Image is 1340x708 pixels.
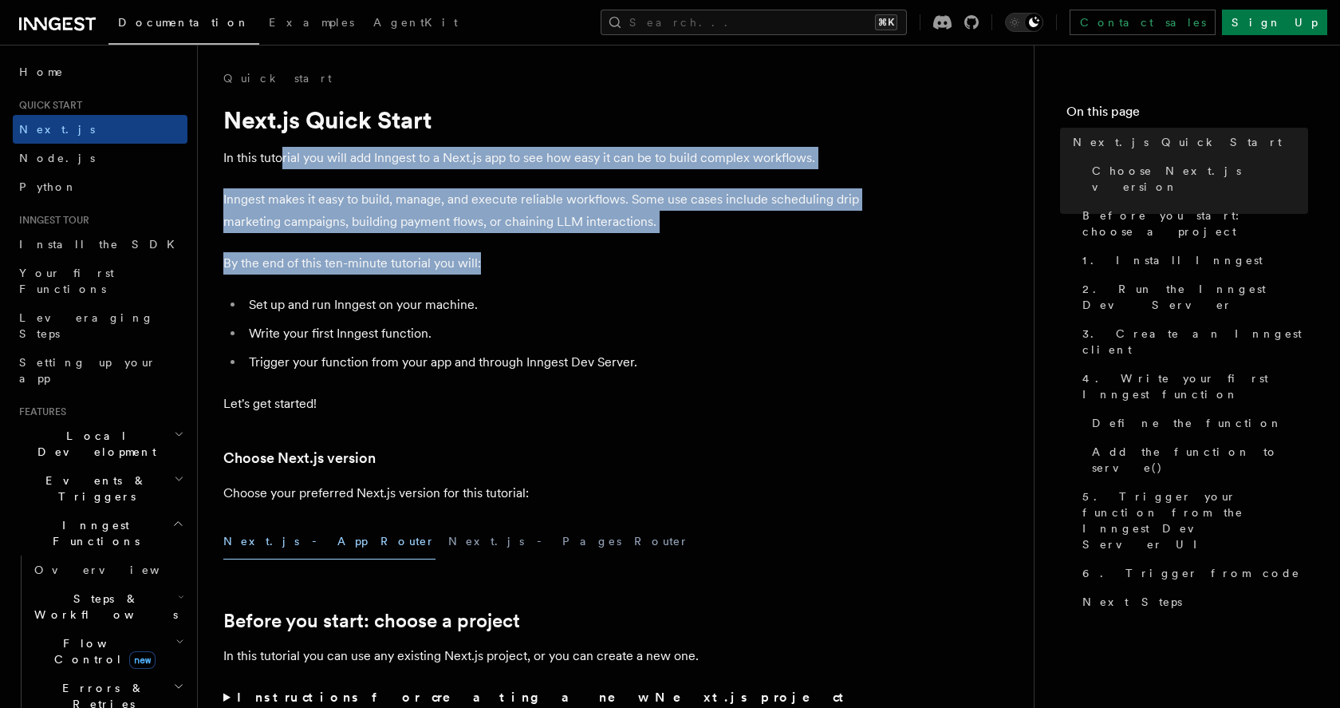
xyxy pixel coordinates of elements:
span: Overview [34,564,199,576]
span: Add the function to serve() [1092,444,1308,476]
a: Next.js Quick Start [1066,128,1308,156]
p: By the end of this ten-minute tutorial you will: [223,252,861,275]
button: Steps & Workflows [28,584,187,629]
button: Next.js - App Router [223,524,436,560]
span: Flow Control [28,635,175,667]
a: Contact sales [1070,10,1216,35]
a: 4. Write your first Inngest function [1076,364,1308,409]
span: Setting up your app [19,356,156,385]
a: Add the function to serve() [1086,437,1308,482]
a: Sign Up [1222,10,1327,35]
span: Inngest Functions [13,517,172,549]
span: 4. Write your first Inngest function [1082,370,1308,402]
a: Setting up your app [13,348,187,393]
button: Local Development [13,421,187,466]
span: Next.js [19,123,95,136]
a: Home [13,57,187,86]
p: In this tutorial you can use any existing Next.js project, or you can create a new one. [223,645,861,667]
button: Next.js - Pages Router [448,524,689,560]
p: Choose your preferred Next.js version for this tutorial: [223,482,861,504]
span: 6. Trigger from code [1082,565,1300,581]
span: 2. Run the Inngest Dev Server [1082,281,1308,313]
strong: Instructions for creating a new Next.js project [237,690,850,705]
span: Leveraging Steps [19,311,154,340]
span: Python [19,180,77,193]
a: Install the SDK [13,230,187,259]
span: Features [13,405,66,418]
span: Home [19,64,64,80]
span: Next.js Quick Start [1073,134,1282,150]
a: Choose Next.js version [223,447,376,469]
p: In this tutorial you will add Inngest to a Next.js app to see how easy it can be to build complex... [223,147,861,169]
h1: Next.js Quick Start [223,105,861,134]
li: Set up and run Inngest on your machine. [244,294,861,316]
span: Inngest tour [13,214,89,227]
a: Node.js [13,144,187,172]
span: Node.js [19,152,95,164]
a: 2. Run the Inngest Dev Server [1076,275,1308,319]
span: Documentation [118,16,250,29]
a: 3. Create an Inngest client [1076,319,1308,364]
a: Define the function [1086,409,1308,437]
a: AgentKit [364,5,467,43]
span: Install the SDK [19,238,184,251]
p: Let's get started! [223,393,861,415]
span: Choose Next.js version [1092,163,1308,195]
a: Before you start: choose a project [223,610,520,632]
span: AgentKit [373,16,458,29]
button: Inngest Functions [13,511,187,556]
a: Quick start [223,70,332,86]
a: Documentation [108,5,259,45]
h4: On this page [1066,102,1308,128]
a: Choose Next.js version [1086,156,1308,201]
span: Examples [269,16,354,29]
span: new [129,651,156,669]
a: 6. Trigger from code [1076,559,1308,587]
span: 5. Trigger your function from the Inngest Dev Server UI [1082,488,1308,552]
a: Overview [28,556,187,584]
a: 5. Trigger your function from the Inngest Dev Server UI [1076,482,1308,559]
a: Next.js [13,115,187,144]
span: 1. Install Inngest [1082,252,1263,268]
a: Next Steps [1076,587,1308,616]
a: Before you start: choose a project [1076,201,1308,246]
span: Define the function [1092,415,1283,431]
button: Toggle dark mode [1005,13,1043,32]
span: Before you start: choose a project [1082,208,1308,239]
span: Next Steps [1082,594,1182,610]
button: Flow Controlnew [28,629,187,674]
kbd: ⌘K [875,14,897,30]
span: Events & Triggers [13,473,174,504]
span: Steps & Workflows [28,591,178,623]
a: Your first Functions [13,259,187,303]
span: 3. Create an Inngest client [1082,326,1308,358]
a: 1. Install Inngest [1076,246,1308,275]
button: Events & Triggers [13,466,187,511]
a: Python [13,172,187,201]
p: Inngest makes it easy to build, manage, and execute reliable workflows. Some use cases include sc... [223,188,861,233]
span: Quick start [13,99,82,112]
span: Your first Functions [19,267,114,295]
span: Local Development [13,428,174,460]
button: Search...⌘K [601,10,907,35]
a: Leveraging Steps [13,303,187,348]
li: Write your first Inngest function. [244,322,861,345]
li: Trigger your function from your app and through Inngest Dev Server. [244,351,861,374]
a: Examples [259,5,364,43]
